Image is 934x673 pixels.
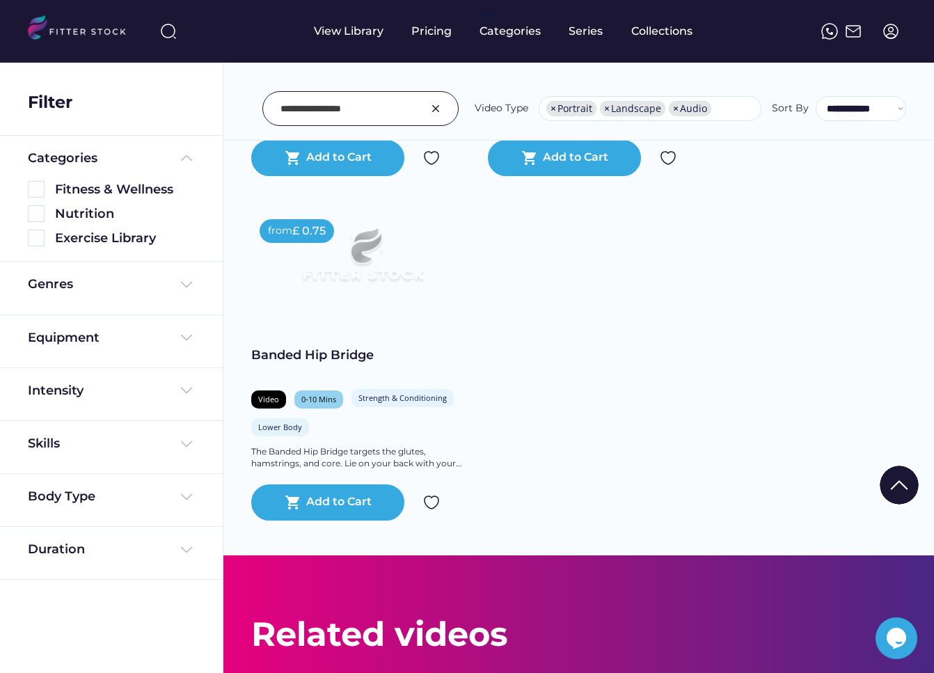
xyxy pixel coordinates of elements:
img: Frame%20%284%29.svg [178,276,195,293]
div: fvck [480,7,498,21]
div: from [268,224,292,238]
img: Frame%20%284%29.svg [178,329,195,346]
img: search-normal%203.svg [160,23,177,40]
img: Frame%20%284%29.svg [178,436,195,452]
div: Lower Body [258,422,302,432]
button: shopping_cart [285,494,301,511]
img: meteor-icons_whatsapp%20%281%29.svg [821,23,838,40]
div: The Banded Hip Bridge targets the glutes, hamstrings, and core. Lie on your back with your... [251,446,474,470]
div: Related videos [251,611,507,658]
img: Rectangle%205126.svg [28,230,45,246]
img: Frame%2079%20%281%29.svg [274,211,452,311]
iframe: chat widget [876,617,920,659]
div: Intensity [28,382,84,399]
button: shopping_cart [521,150,538,166]
div: View Library [314,24,383,39]
span: × [673,104,679,113]
div: Genres [28,276,73,293]
div: Exercise Library [55,230,195,247]
div: £ 0.75 [292,223,326,239]
img: Group%201000002324.svg [423,494,440,511]
div: Banded Hip Bridge [251,347,474,364]
div: Pricing [411,24,452,39]
img: Group%201000002326.svg [427,100,444,117]
div: Nutrition [55,205,195,223]
div: Add to Cart [306,150,372,166]
img: Rectangle%205126.svg [28,181,45,198]
div: Categories [480,24,541,39]
div: Equipment [28,329,100,347]
div: Add to Cart [543,150,608,166]
div: Categories [28,150,97,167]
span: × [551,104,556,113]
img: Frame%20%284%29.svg [178,489,195,505]
div: Video [258,394,279,404]
div: Fitness & Wellness [55,181,195,198]
img: Rectangle%205126.svg [28,205,45,222]
div: Video Type [475,102,528,116]
div: Strength & Conditioning [358,393,447,403]
div: 0-10 Mins [301,394,336,404]
div: Add to Cart [306,494,372,511]
div: Sort By [772,102,809,116]
div: Collections [631,24,692,39]
img: Frame%2051.svg [845,23,862,40]
div: Series [569,24,603,39]
div: Filter [28,90,72,114]
li: Portrait [546,101,596,116]
img: Group%201000002322%20%281%29.svg [880,466,919,505]
img: LOGO.svg [28,15,138,44]
li: Landscape [600,101,665,116]
img: Frame%20%285%29.svg [178,150,195,166]
img: Group%201000002324.svg [660,150,676,166]
img: Frame%20%284%29.svg [178,541,195,558]
li: Audio [669,101,711,116]
div: Duration [28,541,85,558]
img: Frame%20%284%29.svg [178,382,195,399]
img: Group%201000002324.svg [423,150,440,166]
div: Body Type [28,488,95,505]
span: × [604,104,610,113]
div: Skills [28,435,63,452]
img: profile-circle.svg [882,23,899,40]
button: shopping_cart [285,150,301,166]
